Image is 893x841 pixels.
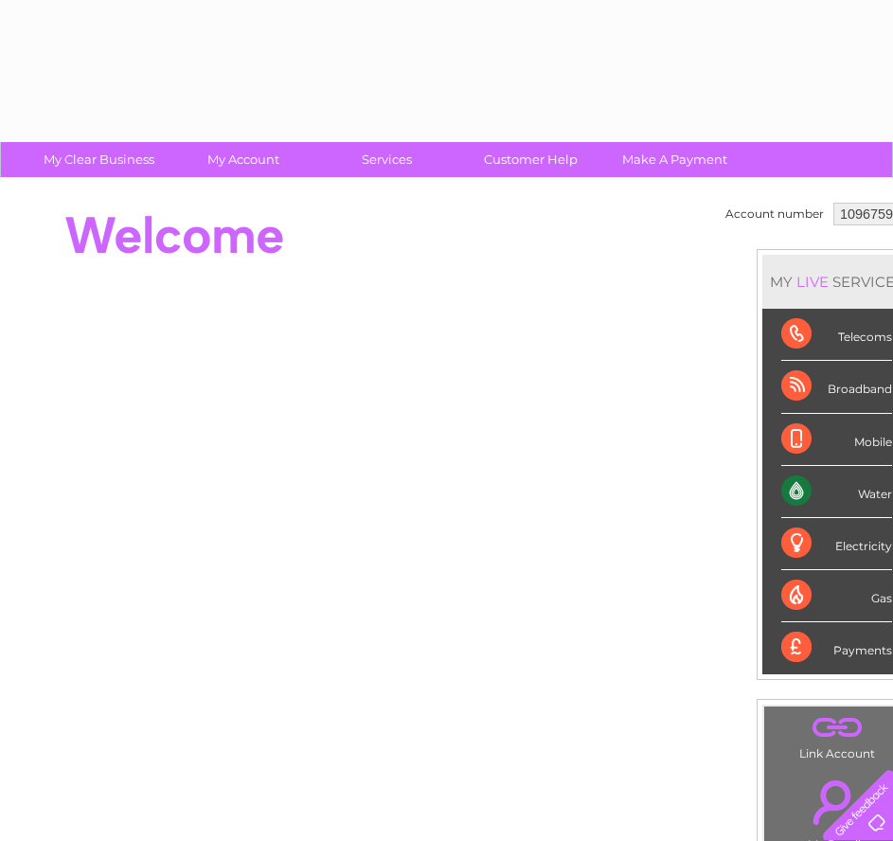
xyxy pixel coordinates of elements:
[721,198,829,230] td: Account number
[781,309,892,361] div: Telecoms
[781,570,892,622] div: Gas
[781,622,892,673] div: Payments
[21,142,177,177] a: My Clear Business
[453,142,609,177] a: Customer Help
[781,414,892,466] div: Mobile
[597,142,753,177] a: Make A Payment
[309,142,465,177] a: Services
[781,466,892,518] div: Water
[781,518,892,570] div: Electricity
[793,273,832,291] div: LIVE
[165,142,321,177] a: My Account
[781,361,892,413] div: Broadband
